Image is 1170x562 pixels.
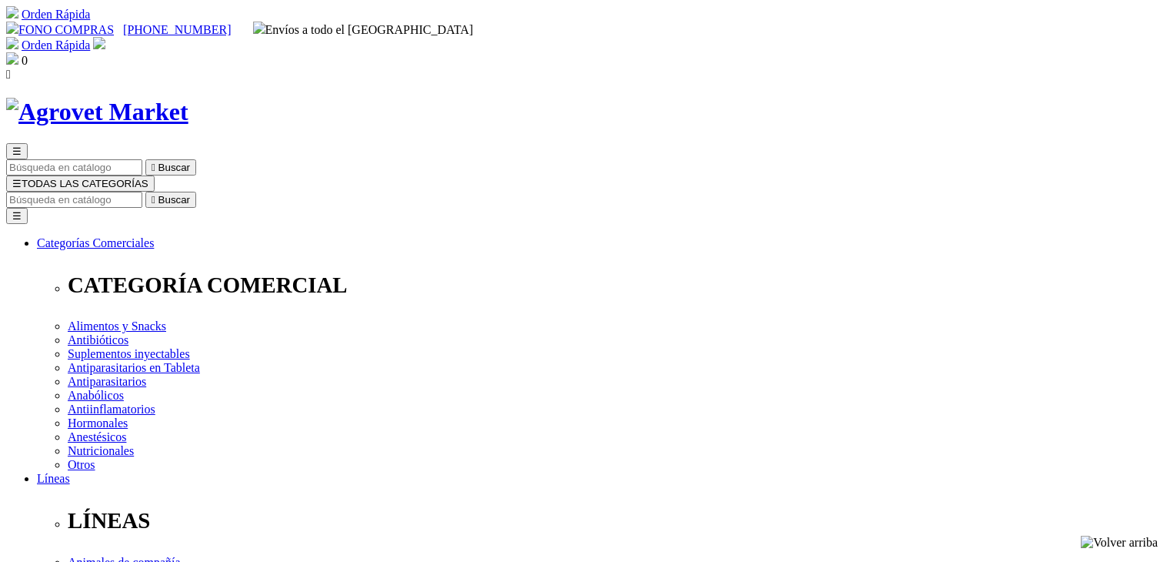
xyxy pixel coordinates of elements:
p: LÍNEAS [68,508,1164,534]
a: Líneas [37,472,70,485]
a: Nutricionales [68,444,134,457]
a: Otros [68,458,95,471]
a: Anestésicos [68,430,126,443]
p: CATEGORÍA COMERCIAL [68,273,1164,298]
img: Volver arriba [1081,536,1158,550]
